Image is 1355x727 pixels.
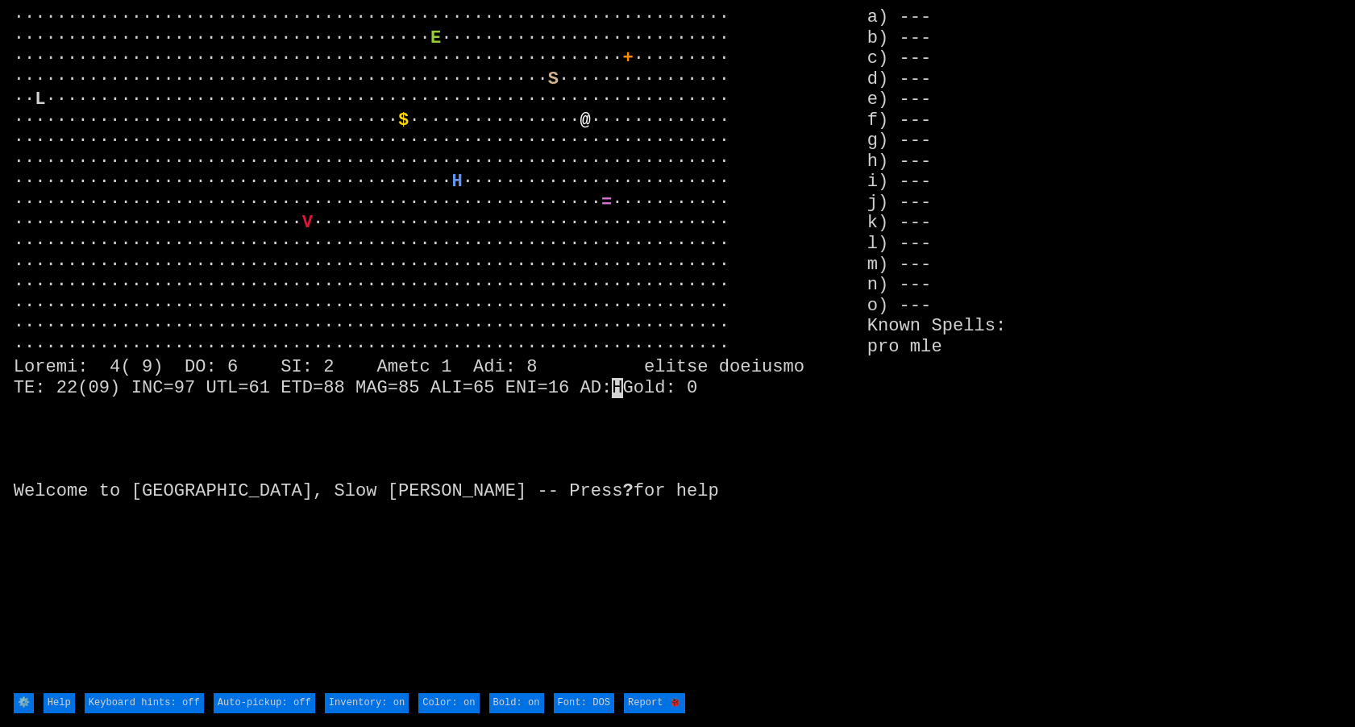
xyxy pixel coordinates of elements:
[14,693,34,714] input: ⚙️
[302,213,313,233] font: V
[623,48,634,69] font: +
[430,28,441,48] font: E
[325,693,409,714] input: Inventory: on
[601,193,612,213] font: =
[624,693,685,714] input: Report 🐞
[44,693,75,714] input: Help
[214,693,315,714] input: Auto-pickup: off
[398,110,409,131] font: $
[451,172,462,192] font: H
[554,693,614,714] input: Font: DOS
[85,693,204,714] input: Keyboard hints: off
[623,481,634,501] b: ?
[14,7,867,691] larn: ··································································· ·····························...
[580,110,591,131] font: @
[548,69,559,89] font: S
[867,7,1341,691] stats: a) --- b) --- c) --- d) --- e) --- f) --- g) --- h) --- i) --- j) --- k) --- l) --- m) --- n) ---...
[612,378,622,398] mark: H
[489,693,544,714] input: Bold: on
[35,89,45,110] font: L
[418,693,479,714] input: Color: on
